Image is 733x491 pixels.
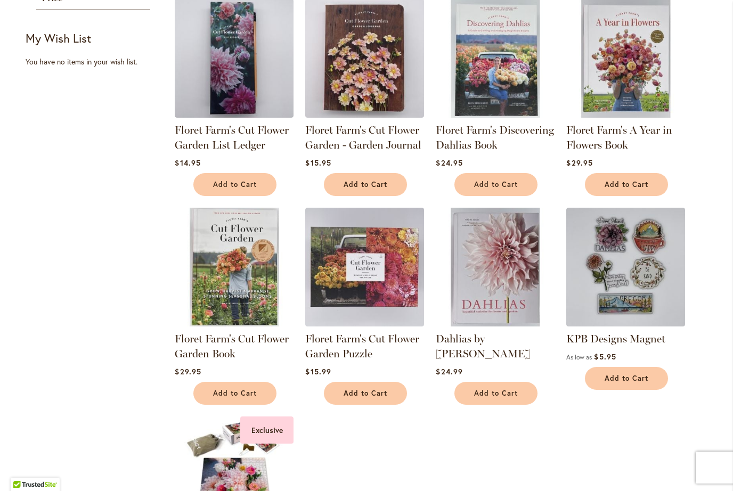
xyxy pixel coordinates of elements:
span: Add to Cart [474,180,518,189]
span: As low as [566,353,592,361]
span: $15.99 [305,366,331,377]
button: Add to Cart [193,173,276,196]
div: You have no items in your wish list. [26,56,168,67]
a: Floret Farm's Cut Flower Garden - Garden Journal - FRONT [305,110,424,120]
a: Floret Farm's Cut Flower Garden List Ledger [175,124,289,151]
a: KPB Designs Magnet [566,332,665,345]
span: Add to Cart [344,389,387,398]
img: Floret Farm's Cut Flower Garden Puzzle - FRONT [305,208,424,326]
span: Add to Cart [605,374,648,383]
button: Add to Cart [585,173,668,196]
a: Floret Farm's A Year in Flowers Book [566,124,672,151]
button: Add to Cart [585,367,668,390]
span: Add to Cart [474,389,518,398]
a: Dahlias by Naomi Slade - FRONT [436,318,555,329]
button: Add to Cart [324,382,407,405]
a: Floret Farm's Cut Flower Garden List Ledger - FRONT [175,110,294,120]
a: Floret Farm's Cut Flower Garden Puzzle - FRONT [305,318,424,329]
span: $29.95 [175,366,201,377]
button: Add to Cart [324,173,407,196]
iframe: Launch Accessibility Center [8,453,38,483]
img: KPB Designs Magnet [566,208,685,326]
a: Floret Farm's Cut Flower Garden - Garden Journal [305,124,421,151]
button: Add to Cart [454,382,537,405]
span: Add to Cart [344,180,387,189]
span: $24.95 [436,158,462,168]
span: $24.99 [436,366,462,377]
span: $29.95 [566,158,592,168]
strong: My Wish List [26,30,91,46]
span: Add to Cart [213,180,257,189]
span: Add to Cart [213,389,257,398]
a: Floret Farm's Discovering Dahlias Book [436,124,554,151]
img: Floret Farm's Cut Flower Garden Book - FRONT [175,208,294,326]
a: Floret Farm's Cut Flower Garden Puzzle [305,332,419,360]
a: Floret Farm's Cut Flower Garden Book [175,332,289,360]
span: $14.95 [175,158,200,168]
img: Dahlias by Naomi Slade - FRONT [436,208,555,326]
a: KPB Designs Magnet [566,318,685,329]
button: Add to Cart [193,382,276,405]
a: Floret Farm's Discovering Dahlias Book [436,110,555,120]
a: Floret Farm's Cut Flower Garden Book - FRONT [175,318,294,329]
span: Add to Cart [605,180,648,189]
button: Add to Cart [454,173,537,196]
a: Dahlias by [PERSON_NAME] [436,332,531,360]
span: $5.95 [594,351,616,362]
a: Floret Farm's A Year in Flowers Book [566,110,685,120]
span: $15.95 [305,158,331,168]
div: Exclusive [240,416,294,444]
